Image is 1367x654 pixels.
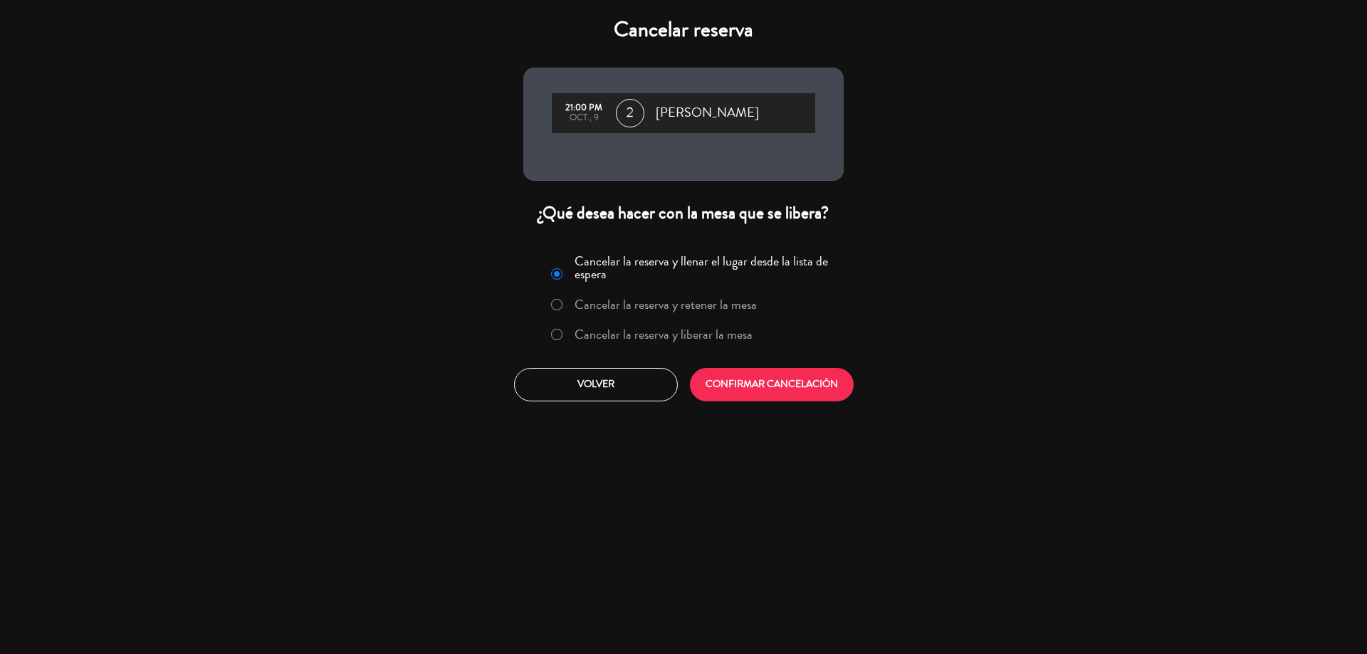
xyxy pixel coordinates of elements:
label: Cancelar la reserva y retener la mesa [575,298,757,311]
h4: Cancelar reserva [523,17,844,43]
button: CONFIRMAR CANCELACIÓN [690,368,854,401]
button: Volver [514,368,678,401]
label: Cancelar la reserva y llenar el lugar desde la lista de espera [575,255,835,280]
div: 21:00 PM [559,103,609,113]
label: Cancelar la reserva y liberar la mesa [575,328,753,341]
div: ¿Qué desea hacer con la mesa que se libera? [523,202,844,224]
div: oct., 9 [559,113,609,123]
span: 2 [616,99,644,127]
span: [PERSON_NAME] [656,102,759,124]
